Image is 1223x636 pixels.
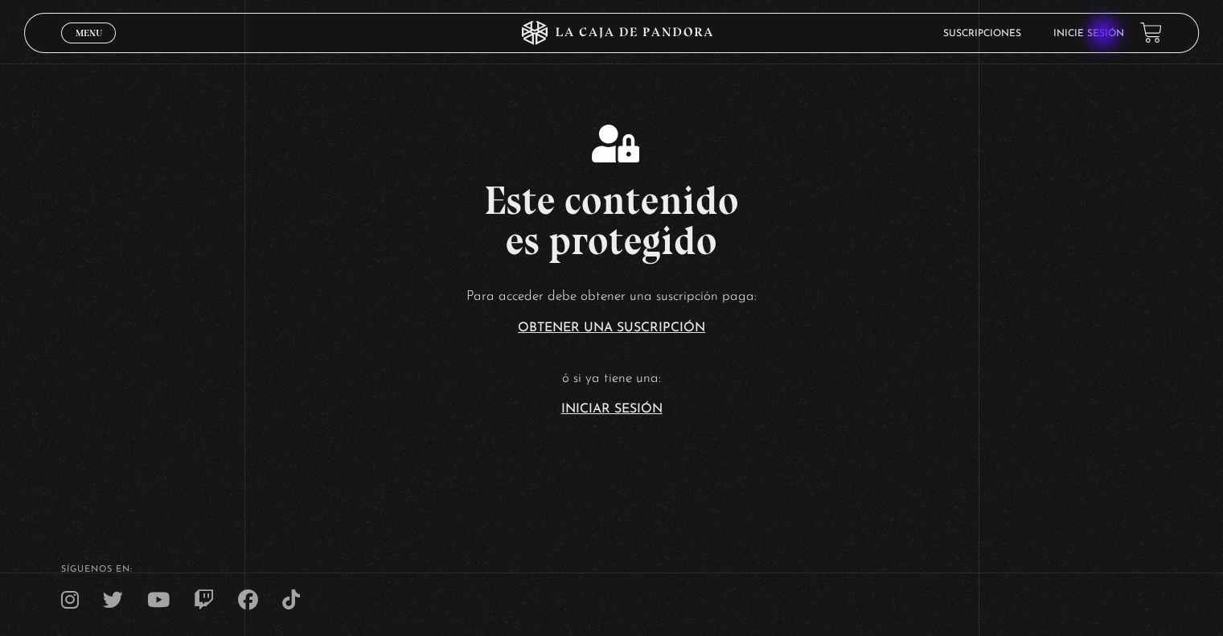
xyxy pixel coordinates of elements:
span: Cerrar [70,42,108,53]
a: Suscripciones [943,29,1021,39]
a: Iniciar Sesión [561,403,663,416]
a: View your shopping cart [1140,22,1162,43]
span: Menu [76,28,102,38]
h4: SÍguenos en: [61,565,1162,574]
a: Inicie sesión [1053,29,1124,39]
a: Obtener una suscripción [518,322,705,334]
